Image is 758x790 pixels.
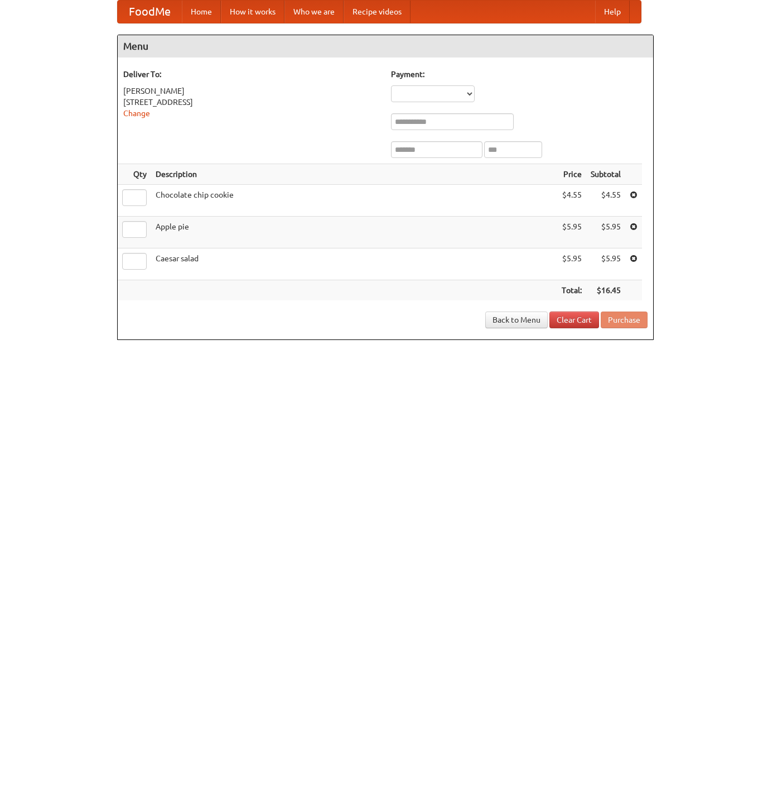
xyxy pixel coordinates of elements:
[118,164,151,185] th: Qty
[118,35,653,58] h4: Menu
[151,185,557,217] td: Chocolate chip cookie
[123,69,380,80] h5: Deliver To:
[557,185,586,217] td: $4.55
[344,1,411,23] a: Recipe videos
[586,280,625,301] th: $16.45
[123,85,380,97] div: [PERSON_NAME]
[557,248,586,280] td: $5.95
[586,248,625,280] td: $5.95
[601,312,648,328] button: Purchase
[595,1,630,23] a: Help
[221,1,284,23] a: How it works
[123,97,380,108] div: [STREET_ADDRESS]
[123,109,150,118] a: Change
[586,217,625,248] td: $5.95
[284,1,344,23] a: Who we are
[557,217,586,248] td: $5.95
[151,164,557,185] th: Description
[151,217,557,248] td: Apple pie
[118,1,182,23] a: FoodMe
[557,280,586,301] th: Total:
[549,312,599,328] a: Clear Cart
[391,69,648,80] h5: Payment:
[151,248,557,280] td: Caesar salad
[586,164,625,185] th: Subtotal
[182,1,221,23] a: Home
[557,164,586,185] th: Price
[586,185,625,217] td: $4.55
[485,312,548,328] a: Back to Menu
